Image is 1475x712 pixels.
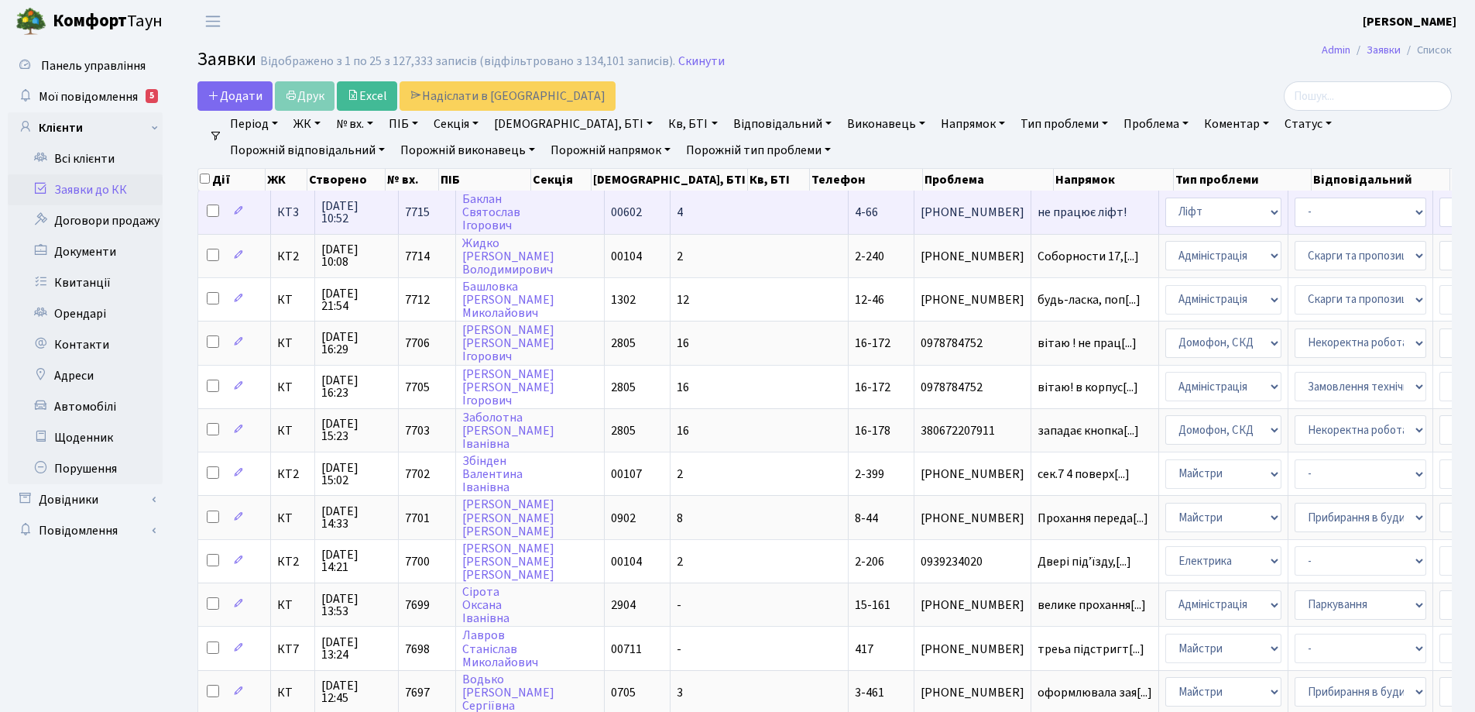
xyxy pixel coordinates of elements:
span: 0939234020 [921,555,1024,568]
a: Всі клієнти [8,143,163,174]
span: 16-178 [855,422,890,439]
span: 2 [677,466,683,483]
span: 12 [677,291,689,308]
span: 2805 [611,379,636,396]
span: вітаю! в корпус[...] [1038,379,1138,396]
span: сек.7 4 поверх[...] [1038,466,1130,483]
span: Додати [208,88,262,105]
span: [DATE] 16:23 [321,374,392,399]
span: 8-44 [855,510,878,527]
a: Заявки до КК [8,174,163,205]
span: 16 [677,379,689,396]
span: 7702 [405,466,430,483]
th: № вх. [386,169,440,191]
span: [PHONE_NUMBER] [921,512,1024,525]
span: КТ [277,425,308,437]
span: 2-206 [855,553,884,570]
button: Переключити навігацію [194,9,232,34]
a: Мої повідомлення5 [8,81,163,112]
a: Коментар [1198,111,1275,137]
a: Жидко[PERSON_NAME]Володимирович [462,235,554,278]
a: Admin [1322,42,1350,58]
span: [PHONE_NUMBER] [921,250,1024,263]
span: треьа підстригт[...] [1038,641,1144,658]
span: 7714 [405,248,430,265]
a: Щоденник [8,422,163,453]
a: Контакти [8,329,163,360]
span: [PHONE_NUMBER] [921,206,1024,218]
a: Повідомлення [8,515,163,546]
span: вітаю ! не прац[...] [1038,335,1137,352]
a: [PERSON_NAME][PERSON_NAME]Ігорович [462,366,554,409]
span: 0978784752 [921,381,1024,394]
span: 3 [677,684,683,701]
span: - [677,641,681,658]
th: ЖК [266,169,307,191]
span: 8 [677,510,683,527]
span: 7700 [405,553,430,570]
a: Договори продажу [8,205,163,236]
span: 380672207911 [921,425,1024,437]
span: [PHONE_NUMBER] [921,468,1024,480]
span: 7706 [405,335,430,352]
a: ЗбінденВалентинаІванівна [462,452,523,496]
span: 15-161 [855,597,890,614]
a: Кв, БТІ [662,111,723,137]
span: 7715 [405,204,430,221]
a: [PERSON_NAME][PERSON_NAME][PERSON_NAME] [462,540,554,583]
span: 0902 [611,510,636,527]
th: Створено [307,169,385,191]
span: Прохання переда[...] [1038,510,1148,527]
th: Секція [531,169,592,191]
span: [DATE] 13:53 [321,593,392,617]
span: [DATE] 10:52 [321,200,392,225]
a: Довідники [8,484,163,515]
span: 7697 [405,684,430,701]
span: 3-461 [855,684,884,701]
th: Відповідальний [1312,169,1451,191]
a: Напрямок [935,111,1011,137]
span: будь-ласка, поп[...] [1038,291,1141,308]
li: Список [1401,42,1452,59]
a: Секція [427,111,485,137]
input: Пошук... [1284,81,1452,111]
span: КТ2 [277,555,308,568]
span: 2-240 [855,248,884,265]
a: Відповідальний [727,111,838,137]
span: [DATE] 21:54 [321,287,392,312]
a: [PERSON_NAME] [1363,12,1456,31]
span: 00711 [611,641,642,658]
span: КТ [277,381,308,394]
th: Напрямок [1054,169,1175,191]
span: 7701 [405,510,430,527]
span: 7698 [405,641,430,658]
span: 0705 [611,684,636,701]
th: Тип проблеми [1174,169,1311,191]
th: Кв, БТІ [748,169,809,191]
span: 00104 [611,248,642,265]
span: [DATE] 16:29 [321,331,392,356]
a: Адреси [8,360,163,391]
span: 2805 [611,422,636,439]
a: Автомобілі [8,391,163,422]
span: Двері підʼїзду,[...] [1038,553,1131,570]
span: 7703 [405,422,430,439]
span: 1302 [611,291,636,308]
span: 7705 [405,379,430,396]
a: Квитанції [8,267,163,298]
span: [DATE] 10:08 [321,243,392,268]
span: 16-172 [855,379,890,396]
a: Порожній відповідальний [224,137,391,163]
span: Таун [53,9,163,35]
span: [DATE] 14:33 [321,505,392,530]
th: Дії [198,169,266,191]
a: ПІБ [382,111,424,137]
span: 00104 [611,553,642,570]
a: Додати [197,81,273,111]
a: Порушення [8,453,163,484]
span: 4 [677,204,683,221]
span: [DATE] 13:24 [321,636,392,661]
a: Документи [8,236,163,267]
a: Заболотна[PERSON_NAME]Іванівна [462,409,554,452]
th: ПІБ [439,169,530,191]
